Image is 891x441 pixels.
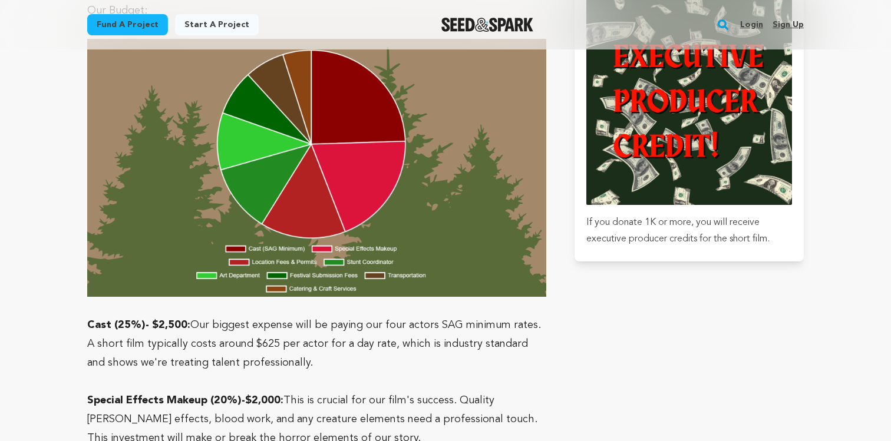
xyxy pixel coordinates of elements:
a: Login [740,15,763,34]
a: Start a project [175,14,259,35]
a: Sign up [773,15,804,34]
p: If you donate 1K or more, you will receive executive producer credits for the short film. [586,214,792,247]
strong: Cast (25%)- $2,500: [87,320,190,330]
strong: Special Effects Makeup (20%)-$2,000: [87,395,283,406]
img: Seed&Spark Logo Dark Mode [441,18,534,32]
a: Fund a project [87,14,168,35]
img: 1754274565-11_imresizer.jpg [87,39,546,297]
a: Seed&Spark Homepage [441,18,534,32]
span: Our biggest expense will be paying our four actors SAG minimum rates. A short film typically cost... [87,320,541,368]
